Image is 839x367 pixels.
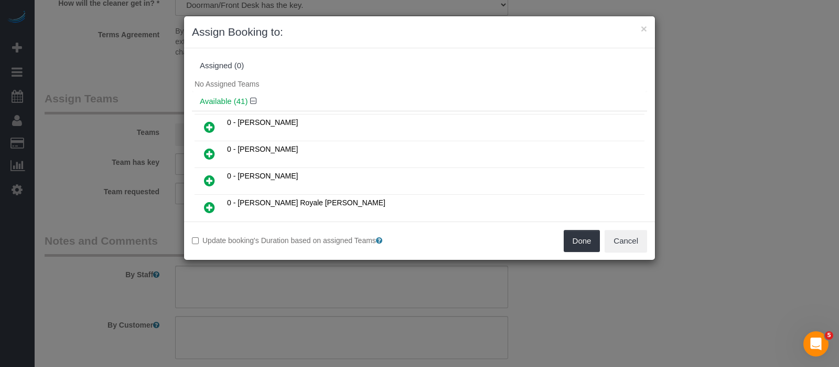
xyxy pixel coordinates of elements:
h3: Assign Booking to: [192,24,647,40]
button: × [641,23,647,34]
span: 0 - [PERSON_NAME] [227,172,298,180]
input: Update booking's Duration based on assigned Teams [192,237,199,244]
span: No Assigned Teams [195,80,259,88]
span: 0 - [PERSON_NAME] [227,118,298,127]
button: Cancel [605,230,647,252]
div: Assigned (0) [200,61,639,70]
span: 0 - [PERSON_NAME] [227,145,298,153]
label: Update booking's Duration based on assigned Teams [192,235,412,246]
button: Done [564,230,600,252]
span: 5 [825,331,833,340]
iframe: Intercom live chat [803,331,829,356]
h4: Available (41) [200,97,639,106]
span: 0 - [PERSON_NAME] Royale [PERSON_NAME] [227,198,385,207]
